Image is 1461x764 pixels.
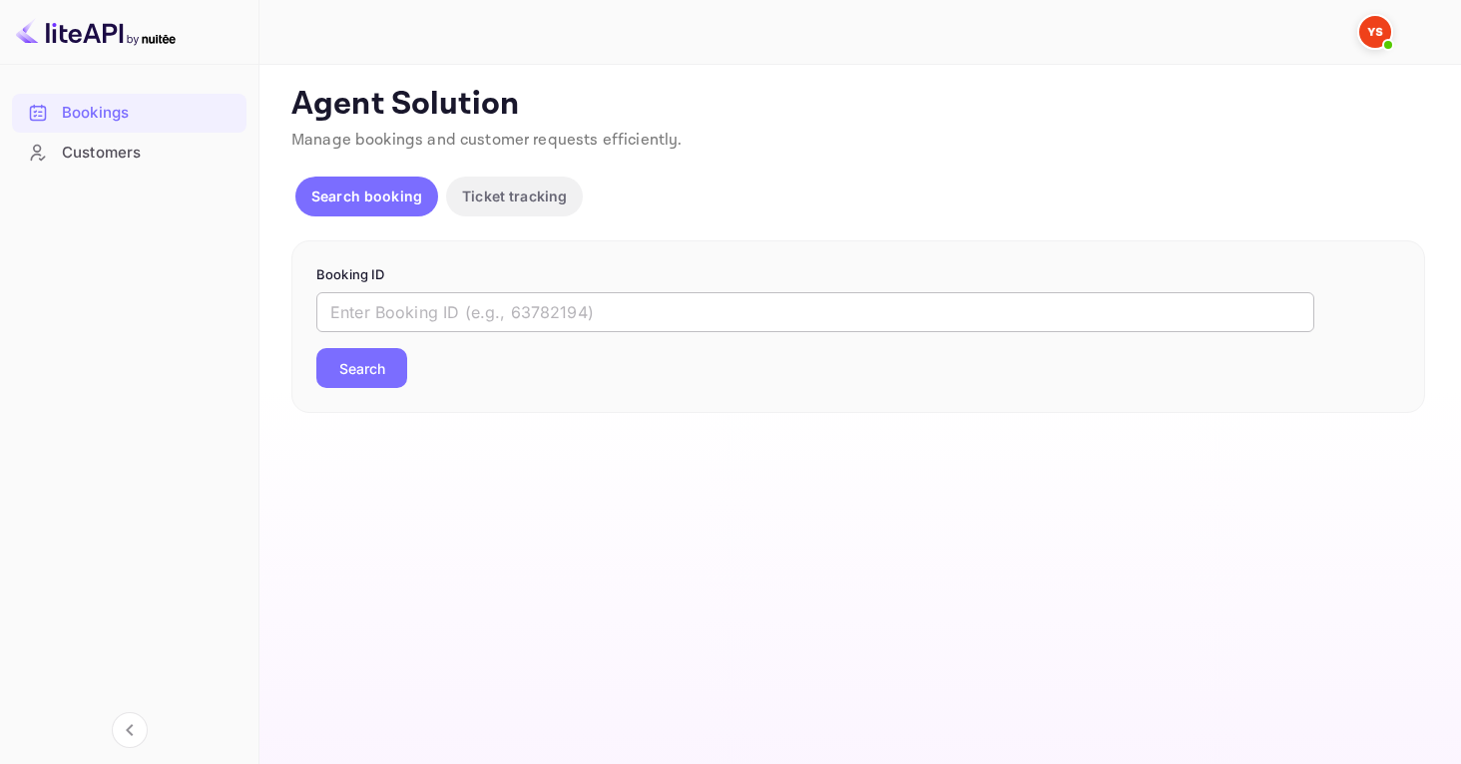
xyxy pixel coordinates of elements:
[112,712,148,748] button: Collapse navigation
[291,130,683,151] span: Manage bookings and customer requests efficiently.
[316,265,1400,285] p: Booking ID
[12,134,246,173] div: Customers
[311,186,422,206] p: Search booking
[291,85,1425,125] p: Agent Solution
[62,102,237,125] div: Bookings
[16,16,176,48] img: LiteAPI logo
[12,94,246,133] div: Bookings
[316,292,1314,332] input: Enter Booking ID (e.g., 63782194)
[12,94,246,131] a: Bookings
[12,134,246,171] a: Customers
[1359,16,1391,48] img: Yandex Support
[316,348,407,388] button: Search
[462,186,567,206] p: Ticket tracking
[62,142,237,165] div: Customers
